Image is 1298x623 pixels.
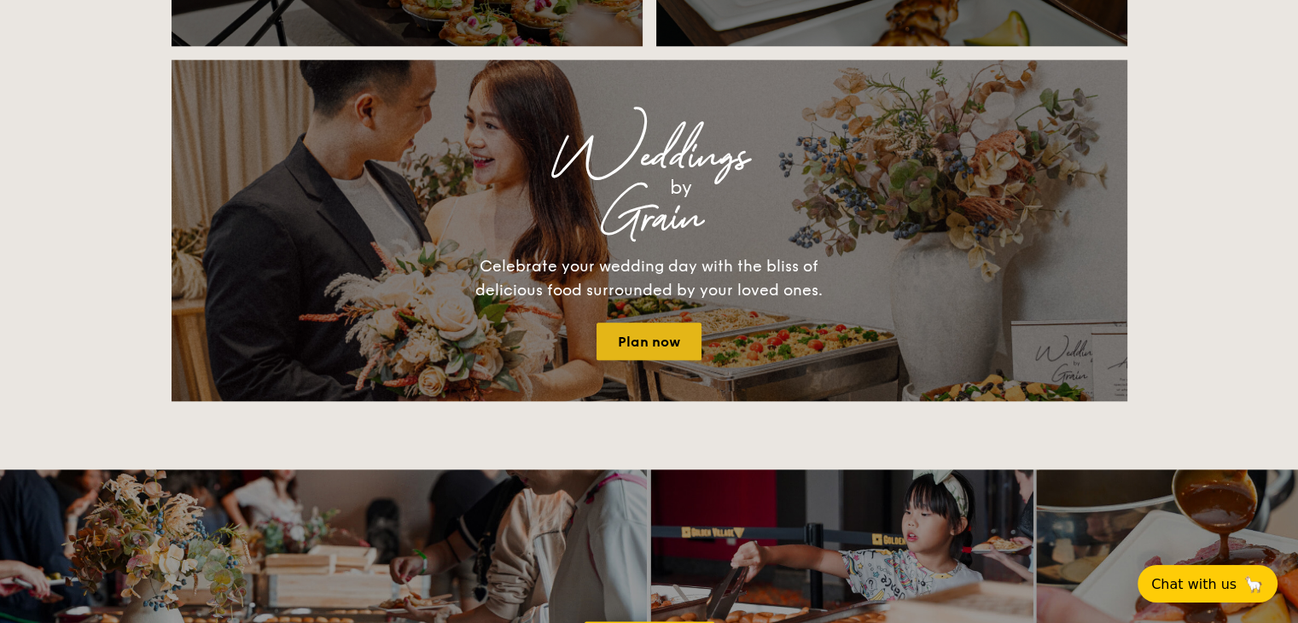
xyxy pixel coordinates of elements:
a: Plan now [597,323,701,360]
div: by [385,172,977,203]
span: Chat with us [1151,576,1237,592]
button: Chat with us🦙 [1138,565,1278,603]
div: Celebrate your wedding day with the bliss of delicious food surrounded by your loved ones. [457,254,841,302]
div: Grain [322,203,977,234]
div: Weddings [322,142,977,172]
span: 🦙 [1243,574,1264,594]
